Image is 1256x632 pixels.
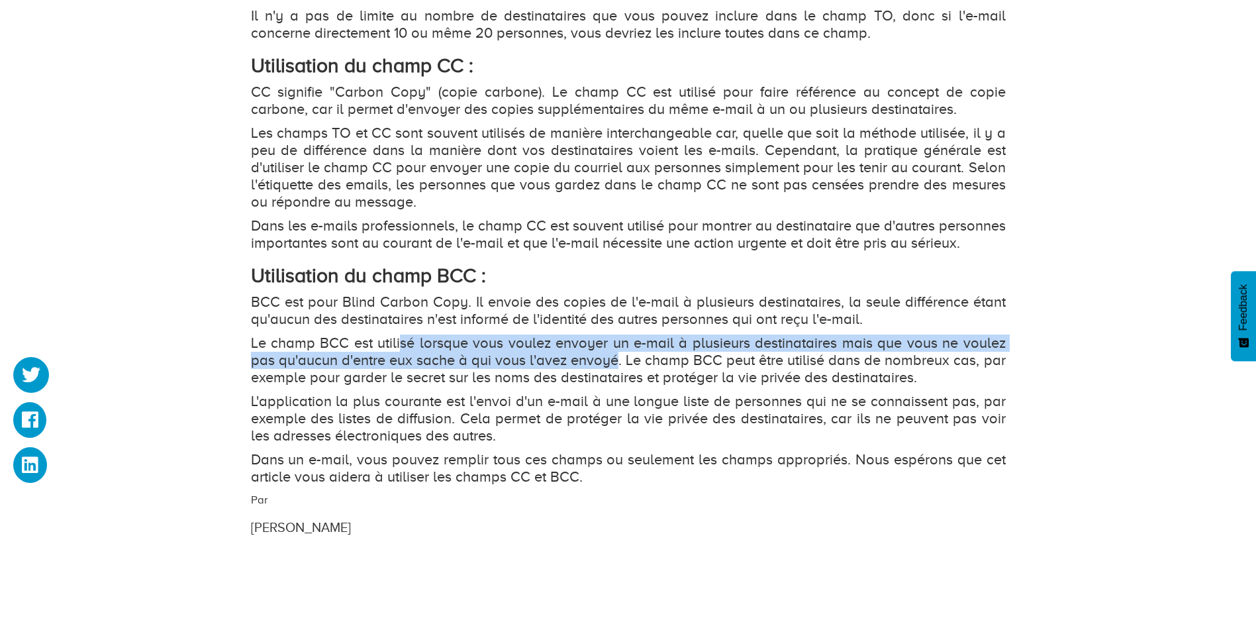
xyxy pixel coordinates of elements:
p: Le champ BCC est utilisé lorsque vous voulez envoyer un e-mail à plusieurs destinataires mais que... [251,335,1006,386]
div: Par [241,492,887,537]
p: BCC est pour Blind Carbon Copy. Il envoie des copies de l'e-mail à plusieurs destinataires, la se... [251,293,1006,328]
p: CC signifie "Carbon Copy" (copie carbone). Le champ CC est utilisé pour faire référence au concep... [251,83,1006,118]
p: Dans les e-mails professionnels, le champ CC est souvent utilisé pour montrer au destinataire que... [251,217,1006,252]
strong: Utilisation du champ BCC : [251,264,486,287]
p: Il n'y a pas de limite au nombre de destinataires que vous pouvez inclure dans le champ TO, donc ... [251,7,1006,42]
p: L'application la plus courante est l'envoi d'un e-mail à une longue liste de personnes qui ne se ... [251,393,1006,445]
strong: Utilisation du champ CC : [251,54,473,77]
button: Feedback - Afficher l’enquête [1231,271,1256,361]
span: Feedback [1237,284,1249,331]
h3: [PERSON_NAME] [251,520,877,535]
p: Les champs TO et CC sont souvent utilisés de manière interchangeable car, quelle que soit la méth... [251,125,1006,211]
p: Dans un e-mail, vous pouvez remplir tous ces champs ou seulement les champs appropriés. Nous espé... [251,451,1006,486]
